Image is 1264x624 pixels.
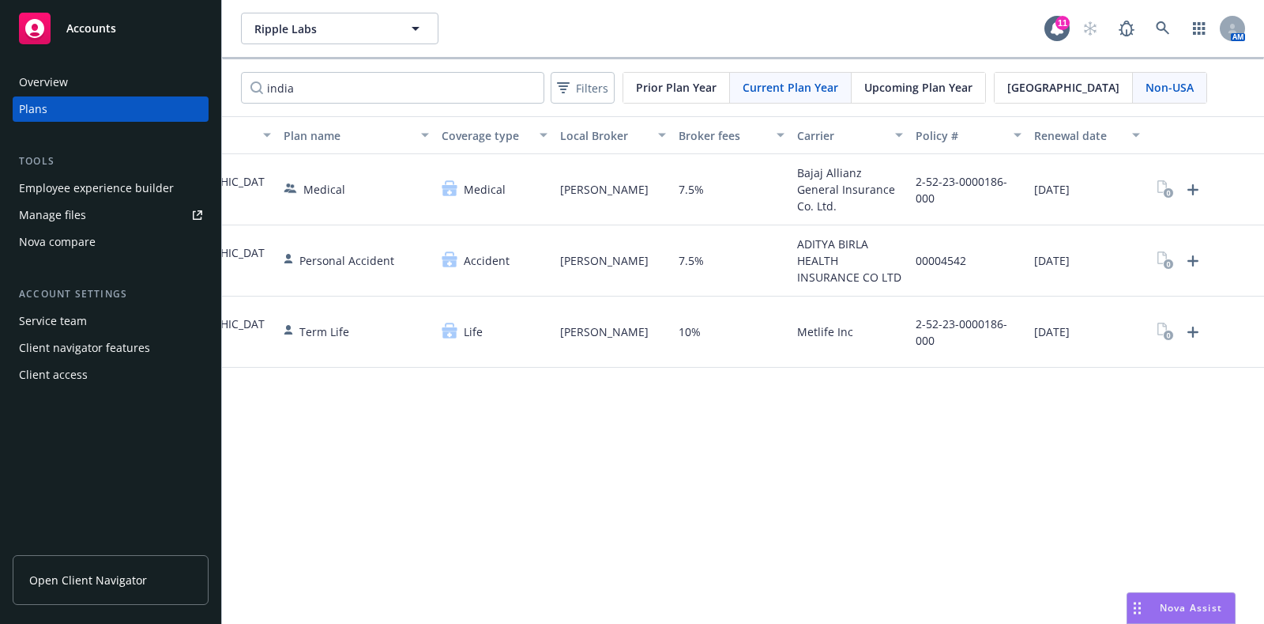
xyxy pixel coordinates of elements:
[1180,177,1206,202] a: Upload Plan Documents
[560,323,649,340] span: [PERSON_NAME]
[19,335,150,361] div: Client navigator features
[916,127,1004,144] div: Policy #
[13,286,209,302] div: Account settings
[13,70,209,95] a: Overview
[551,72,615,104] button: Filters
[916,173,1021,206] span: 2-52-23-0000186-000
[1034,252,1070,269] span: [DATE]
[560,181,649,198] span: [PERSON_NAME]
[13,6,209,51] a: Accounts
[1074,13,1106,44] a: Start snowing
[1145,79,1194,96] span: Non-USA
[254,21,391,37] span: Ripple Labs
[576,80,608,96] span: Filters
[679,323,701,340] span: 10%
[66,22,116,35] span: Accounts
[29,572,147,588] span: Open Client Navigator
[19,176,174,201] div: Employee experience builder
[1160,601,1222,615] span: Nova Assist
[13,153,209,169] div: Tools
[1180,248,1206,274] a: Upload Plan Documents
[1127,593,1147,623] div: Drag to move
[1153,177,1178,202] a: View Plan Documents
[554,77,611,100] span: Filters
[679,127,767,144] div: Broker fees
[299,252,394,269] span: Personal Accident
[303,181,345,198] span: Medical
[1034,127,1123,144] div: Renewal date
[19,70,68,95] div: Overview
[13,176,209,201] a: Employee experience builder
[1147,13,1179,44] a: Search
[277,116,435,154] button: Plan name
[464,323,483,340] span: Life
[19,202,86,228] div: Manage files
[19,229,96,255] div: Nova compare
[464,252,510,269] span: Accident
[679,181,704,198] span: 7.5%
[435,116,554,154] button: Coverage type
[284,127,412,144] div: Plan name
[743,79,838,96] span: Current Plan Year
[916,316,1021,349] span: 2-52-23-0000186-000
[1111,13,1142,44] a: Report a Bug
[1153,248,1178,274] a: View Plan Documents
[13,202,209,228] a: Manage files
[560,252,649,269] span: [PERSON_NAME]
[1055,16,1070,30] div: 11
[1127,592,1236,624] button: Nova Assist
[13,362,209,388] a: Client access
[1153,320,1178,345] a: View Plan Documents
[797,165,903,214] span: Bajaj Allianz General Insurance Co. Ltd.
[464,181,506,198] span: Medical
[13,335,209,361] a: Client navigator features
[19,308,87,334] div: Service team
[560,127,649,144] div: Local Broker
[241,13,438,44] button: Ripple Labs
[864,79,972,96] span: Upcoming Plan Year
[13,308,209,334] a: Service team
[1183,13,1215,44] a: Switch app
[679,252,704,269] span: 7.5%
[672,116,791,154] button: Broker fees
[19,96,47,122] div: Plans
[916,252,966,269] span: 00004542
[19,362,88,388] div: Client access
[299,323,349,340] span: Term Life
[909,116,1028,154] button: Policy #
[13,96,209,122] a: Plans
[797,127,886,144] div: Carrier
[1180,320,1206,345] a: Upload Plan Documents
[797,236,903,286] span: ADITYA BIRLA HEALTH INSURANCE CO LTD
[636,79,717,96] span: Prior Plan Year
[1034,181,1070,198] span: [DATE]
[241,72,544,104] input: Search by name
[13,229,209,255] a: Nova compare
[442,127,530,144] div: Coverage type
[1034,323,1070,340] span: [DATE]
[1028,116,1146,154] button: Renewal date
[1007,79,1119,96] span: [GEOGRAPHIC_DATA]
[554,116,672,154] button: Local Broker
[791,116,909,154] button: Carrier
[797,323,853,340] span: Metlife Inc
